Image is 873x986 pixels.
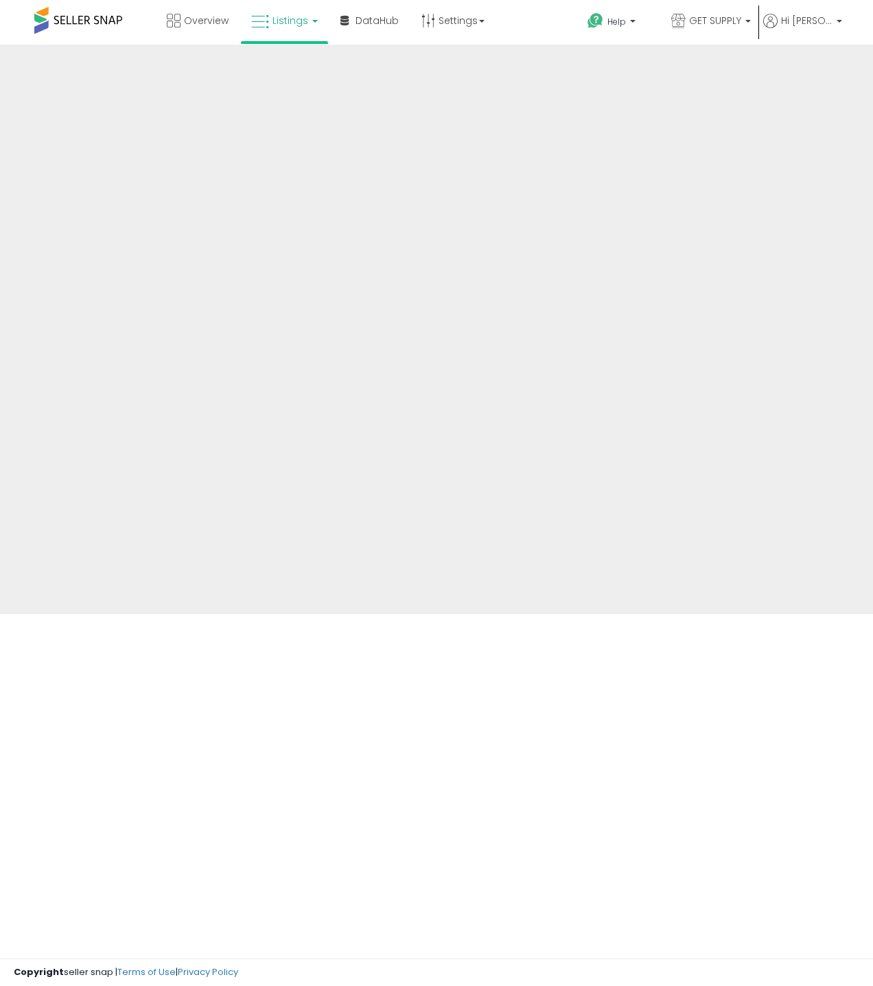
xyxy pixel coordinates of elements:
span: GET SUPPLY [689,14,741,27]
a: Hi [PERSON_NAME] [763,14,842,45]
span: Overview [184,14,229,27]
span: Listings [272,14,308,27]
span: Hi [PERSON_NAME] [781,14,833,27]
i: Get Help [587,12,604,30]
span: DataHub [356,14,399,27]
span: Help [607,16,626,27]
a: Help [577,2,659,45]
